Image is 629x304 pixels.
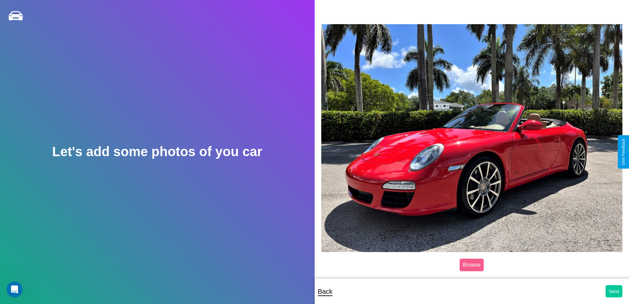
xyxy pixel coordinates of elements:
[318,285,332,297] p: Back
[52,144,262,159] h2: Let's add some photos of you car
[460,259,484,271] label: Browse
[7,282,22,297] iframe: Intercom live chat
[321,24,623,252] img: posted
[606,285,622,297] button: Next
[621,139,626,165] div: Give Feedback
